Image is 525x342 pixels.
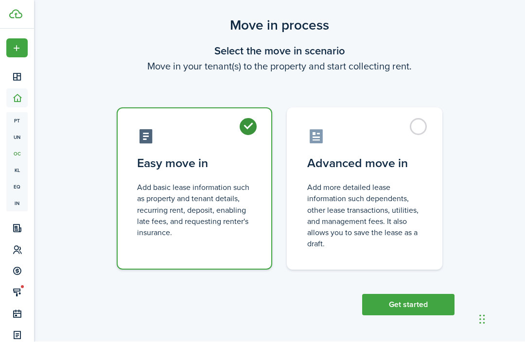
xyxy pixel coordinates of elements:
div: Drag [479,305,485,334]
a: eq [6,179,28,195]
a: in [6,195,28,212]
control-radio-card-title: Easy move in [137,155,252,172]
control-radio-card-description: Add basic lease information such as property and tenant details, recurring rent, deposit, enablin... [137,182,252,239]
a: un [6,129,28,146]
scenario-title: Move in process [105,16,455,36]
button: Get started [362,294,455,316]
iframe: Chat Widget [476,295,525,342]
img: TenantCloud [9,10,22,19]
control-radio-card-description: Add more detailed lease information such dependents, other lease transactions, utilities, and man... [307,182,422,250]
wizard-step-header-title: Select the move in scenario [105,43,455,59]
a: oc [6,146,28,162]
button: Open menu [6,39,28,58]
wizard-step-header-description: Move in your tenant(s) to the property and start collecting rent. [105,59,455,74]
a: kl [6,162,28,179]
control-radio-card-title: Advanced move in [307,155,422,172]
a: pt [6,113,28,129]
